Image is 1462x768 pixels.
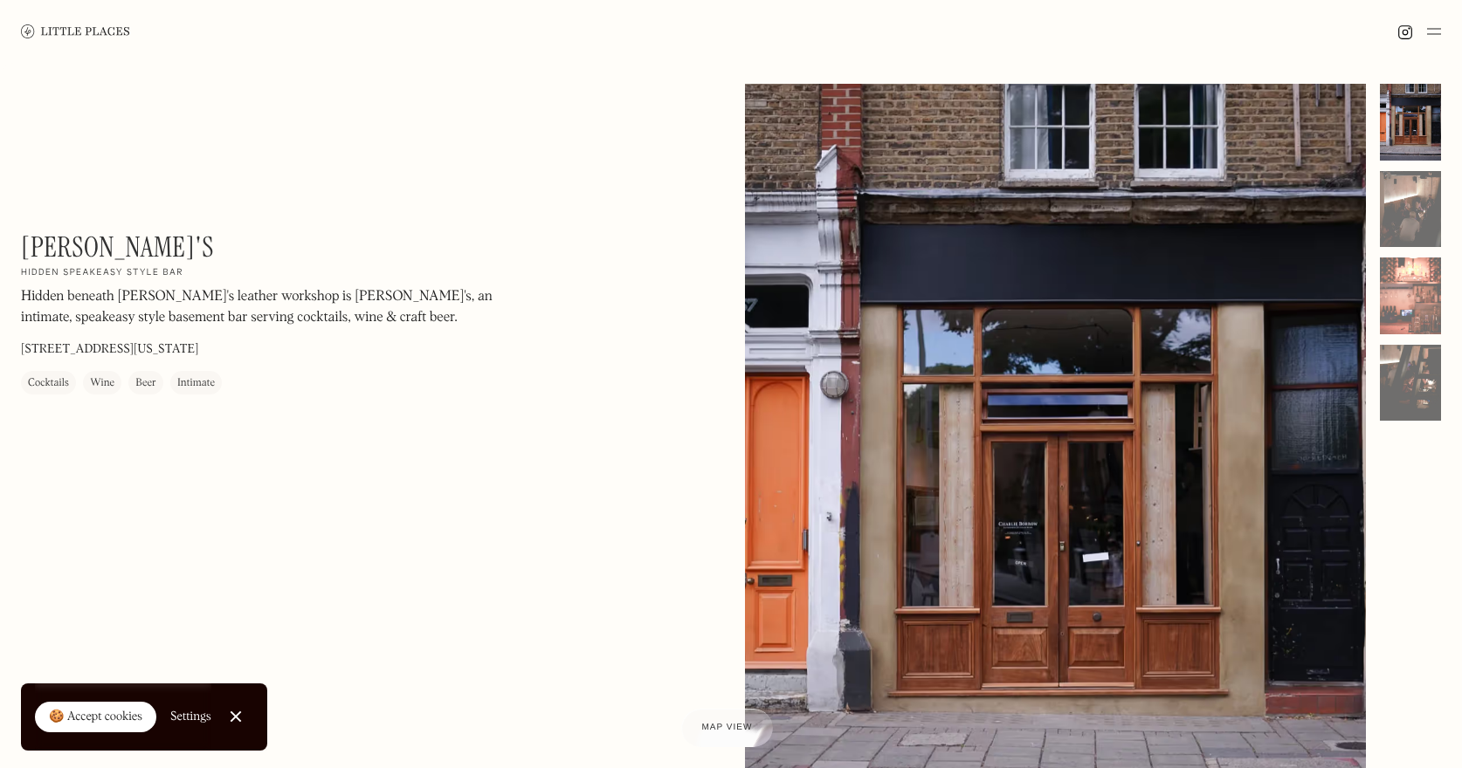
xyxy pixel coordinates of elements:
p: [STREET_ADDRESS][US_STATE] [21,340,198,359]
div: Cocktails [28,374,69,392]
p: Hidden beneath [PERSON_NAME]'s leather workshop is [PERSON_NAME]'s, an intimate, speakeasy style ... [21,286,493,328]
div: Beer [135,374,156,392]
div: 🍪 Accept cookies [49,709,142,726]
a: Map view [681,709,774,747]
span: Map view [702,723,753,732]
a: Settings [170,697,211,737]
div: Intimate [177,374,215,392]
h1: [PERSON_NAME]'s [21,230,214,264]
h2: Hidden speakeasy style bar [21,267,183,279]
div: Close Cookie Popup [235,717,236,717]
a: 🍪 Accept cookies [35,702,156,733]
div: Wine [90,374,114,392]
a: Close Cookie Popup [218,699,253,734]
div: Settings [170,710,211,723]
